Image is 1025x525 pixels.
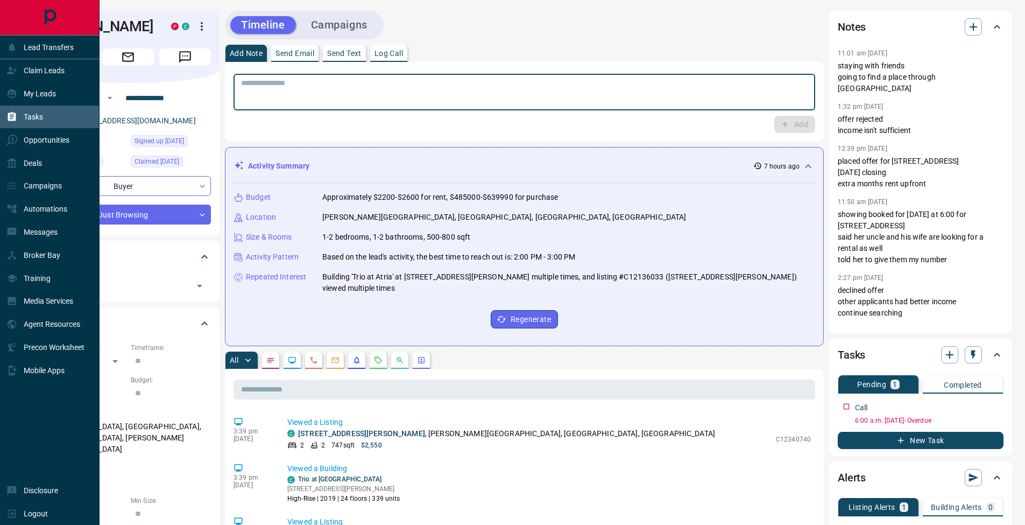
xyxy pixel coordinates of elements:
p: Building Alerts [931,503,982,511]
p: Timeframe: [131,343,211,353]
a: [STREET_ADDRESS][PERSON_NAME] [298,429,425,438]
p: Approximately $2200-$2600 for rent, $485000-$639990 for purchase [322,192,558,203]
p: Add Note [230,50,263,57]
p: 7 hours ago [764,162,800,171]
p: 11:50 am [DATE] [838,198,887,206]
svg: Notes [266,356,275,365]
button: Timeline [230,16,296,34]
p: Send Text [327,50,362,57]
div: Mon Jul 10 2023 [131,135,211,150]
svg: Listing Alerts [352,356,361,365]
p: Budget [246,192,271,203]
p: Repeated Interest [246,271,306,283]
div: Buyer [45,176,211,196]
p: Listing Alerts [849,503,895,511]
p: staying with friends going to find a place through [GEOGRAPHIC_DATA] [838,60,1003,94]
div: Tags [45,244,211,270]
span: Claimed [DATE] [135,156,179,167]
svg: Opportunities [395,356,404,365]
p: 2 [321,440,325,450]
div: Alerts [838,465,1003,491]
svg: Emails [331,356,340,365]
p: Pending [857,381,886,388]
svg: Calls [309,356,318,365]
p: Motivation: [45,464,211,473]
span: Message [159,48,211,66]
p: 2:27 pm [DATE] [838,274,883,282]
p: 1:32 pm [DATE] [838,103,883,110]
p: Activity Pattern [246,251,299,263]
p: Size & Rooms [246,232,292,243]
div: condos.ca [287,476,295,484]
p: Areas Searched: [45,408,211,418]
p: Call [855,402,868,414]
p: declined offer other applicants had better income continue searching [838,285,1003,319]
a: [EMAIL_ADDRESS][DOMAIN_NAME] [74,116,196,125]
button: Regenerate [491,310,558,328]
p: Activity Summary [248,160,309,172]
div: Tue Jul 11 2023 [131,156,211,171]
p: Viewed a Building [287,463,811,474]
p: 747 sqft [331,440,355,450]
p: Min Size: [131,496,211,506]
div: Activity Summary7 hours ago [234,156,815,176]
p: 0 [988,503,993,511]
div: Tasks [838,342,1003,368]
div: Notes [838,14,1003,40]
p: Viewed a Listing [287,417,811,428]
h2: Alerts [838,469,866,486]
h2: Notes [838,18,866,36]
div: condos.ca [287,430,295,437]
p: Location [246,212,276,223]
p: Completed [944,381,982,389]
p: $2,550 [361,440,382,450]
div: Just Browsing [45,205,211,225]
p: Send Email [275,50,314,57]
button: New Task [838,432,1003,449]
svg: Lead Browsing Activity [288,356,296,365]
p: Based on the lead's activity, the best time to reach out is: 2:00 PM - 3:00 PM [322,251,575,263]
button: Open [192,278,207,293]
p: [STREET_ADDRESS][PERSON_NAME] [287,484,400,494]
p: 1-2 bedrooms, 1-2 bathrooms, 500-800 sqft [322,232,470,243]
div: Criteria [45,311,211,337]
span: Email [102,48,154,66]
p: C12340740 [776,435,811,444]
p: Log Call [374,50,403,57]
svg: Agent Actions [417,356,426,365]
div: condos.ca [182,23,189,30]
p: Budget: [131,375,211,385]
p: 12:39 pm [DATE] [838,145,887,152]
h2: Tasks [838,346,865,363]
h1: [PERSON_NAME] [45,18,155,35]
p: offer rejected income isn't sufficient [838,114,1003,136]
div: property.ca [171,23,179,30]
p: [DATE] [234,435,271,443]
p: 3:39 pm [234,428,271,435]
p: Building 'Trio at Atria' at [STREET_ADDRESS][PERSON_NAME] multiple times, and listing #C12136033 ... [322,271,815,294]
p: , [PERSON_NAME][GEOGRAPHIC_DATA], [GEOGRAPHIC_DATA], [GEOGRAPHIC_DATA] [298,428,715,439]
p: 3:39 pm [234,474,271,481]
p: [DATE] [234,481,271,489]
p: 1 [902,503,906,511]
button: Campaigns [300,16,378,34]
p: 6:00 a.m. [DATE] - Overdue [855,416,1003,425]
p: placed offer for [STREET_ADDRESS] [DATE] closing extra months rent upfront [838,156,1003,190]
p: showing booked for [DATE] at 6:00 for [STREET_ADDRESS] said her uncle and his wife are looking fo... [838,209,1003,265]
p: 2 [300,440,304,450]
p: All [230,356,238,364]
p: [GEOGRAPHIC_DATA], [GEOGRAPHIC_DATA], [GEOGRAPHIC_DATA], [PERSON_NAME][GEOGRAPHIC_DATA] [45,418,211,458]
p: 11:01 am [DATE] [838,50,887,57]
p: High-Rise | 2019 | 24 floors | 339 units [287,494,400,503]
p: [PERSON_NAME][GEOGRAPHIC_DATA], [GEOGRAPHIC_DATA], [GEOGRAPHIC_DATA], [GEOGRAPHIC_DATA] [322,212,686,223]
svg: Requests [374,356,383,365]
button: Open [103,92,116,104]
a: Trio at [GEOGRAPHIC_DATA] [298,475,381,483]
p: 1 [893,381,897,388]
span: Signed up [DATE] [135,136,184,146]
